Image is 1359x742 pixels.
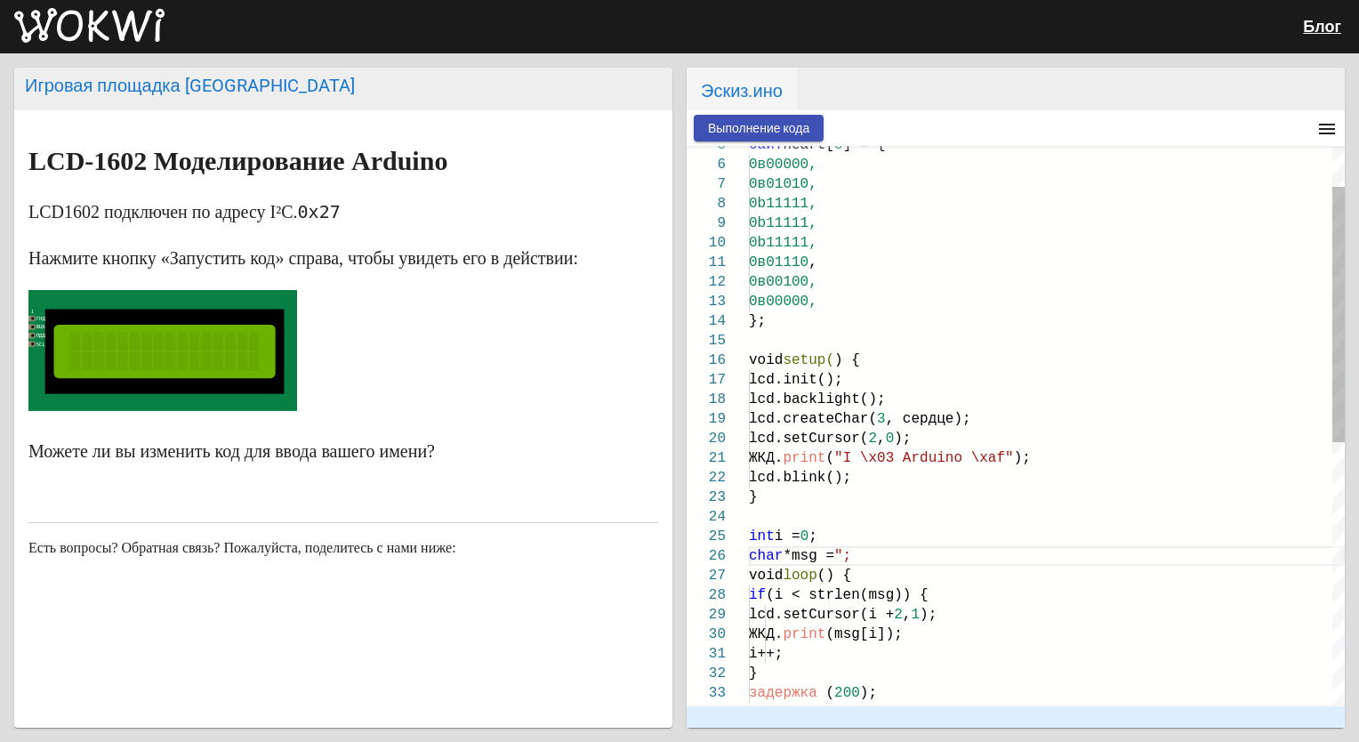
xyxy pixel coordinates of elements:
span: lcd.setCursor( [749,431,868,447]
span: 1 [911,607,920,623]
div: 29 [687,605,726,625]
span: if [749,587,766,603]
span: 0b11111, [749,235,817,251]
span: loop [783,568,816,584]
span: Эскиз.ино [687,68,797,110]
span: 0в01010, [749,176,817,192]
span: 0b11111, [749,196,817,212]
span: ); [920,607,937,623]
div: 28 [687,585,726,605]
span: 200 [834,685,860,701]
span: void [749,352,860,368]
span: 2 [894,607,903,623]
span: ( [825,450,834,466]
span: ); [894,431,911,447]
div: 9 [687,214,726,233]
font: Игровая площадка [GEOGRAPHIC_DATA] [25,75,355,96]
span: lcd.blink(); [749,470,851,486]
span: ); [1014,450,1031,466]
div: 14 [687,311,726,331]
span: } [749,705,758,721]
span: lcd.init(); [749,372,843,388]
span: }; [749,313,766,329]
span: } [749,665,758,682]
span: "I \x03 Arduino \xaf" [834,450,1014,466]
div: 24 [687,507,726,527]
span: 0в00100, [749,274,817,290]
span: } [749,489,758,505]
span: ЖКД. [749,450,783,466]
img: Вокви [14,8,165,44]
span: Есть вопросы? Обратная связь? Пожалуйста, поделитесь с нами ниже: [28,540,456,555]
span: lcd.backlight(); [749,391,886,407]
span: ( [825,685,834,701]
span: ); [860,685,877,701]
span: (i < strlen(msg)) { [766,587,928,603]
span: , [808,254,817,270]
span: 0 [886,431,895,447]
span: *msg = [783,548,834,564]
span: "; [834,548,851,564]
div: 12 [687,272,726,292]
div: 19 [687,409,726,429]
span: 3 [877,411,886,427]
span: (msg[i]); [825,626,902,642]
div: 22 [687,468,726,488]
div: 13 [687,292,726,311]
div: 33 [687,683,726,703]
font: LCD1602 подключен по адресу I²C. [28,202,298,222]
span: setup( [783,352,834,368]
div: 30 [687,625,726,644]
span: lcd.createChar( [749,411,877,427]
span: i = [775,528,800,544]
div: 17 [687,370,726,390]
h2: LCD-1602 Моделирование Arduino [28,147,658,175]
div: 18 [687,390,726,409]
div: 25 [687,527,726,546]
span: , сердце); [886,411,971,427]
div: 26 [687,546,726,566]
code: 0x27 [298,201,341,222]
a: Блог [1303,17,1341,36]
span: print [783,450,825,466]
span: 0в00000, [749,294,817,310]
div: 32 [687,664,726,683]
span: ЖКД. [749,626,783,642]
div: 23 [687,488,726,507]
div: 21 [687,448,726,468]
span: int [749,528,775,544]
span: char [749,548,783,564]
div: 31 [687,644,726,664]
p: Нажмите кнопку «Запустить код» справа, чтобы увидеть его в действии: [28,244,658,272]
textarea: Редактор контента; Нажмите клавиши Alt+F1 для просмотра параметров универсального доступа. [850,546,851,547]
span: задержка [749,685,817,701]
div: 10 [687,233,726,253]
mat-icon: menu [1316,118,1338,140]
span: ) { [834,352,860,368]
div: 7 [687,174,726,194]
div: 8 [687,194,726,214]
span: print [783,626,825,642]
div: 11 [687,253,726,272]
div: 16 [687,351,726,370]
span: , [877,431,886,447]
p: Можете ли вы изменить код для ввода вашего имени? [28,437,658,465]
span: , [903,607,912,623]
span: Выполнение кода [708,121,809,135]
span: ; [808,528,817,544]
div: 27 [687,566,726,585]
button: Выполнение кода [694,115,824,141]
span: lcd.setCursor(i + [749,607,894,623]
span: () { [817,568,851,584]
span: 2 [868,431,877,447]
span: 0в01110 [749,254,808,270]
div: 6 [687,155,726,174]
span: void [749,568,851,584]
span: i++; [749,646,783,662]
div: 15 [687,331,726,351]
span: 0в00000, [749,157,817,173]
div: 34 [687,703,726,722]
span: 0b11111, [749,215,817,231]
div: 20 [687,429,726,448]
span: 0 [800,528,809,544]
